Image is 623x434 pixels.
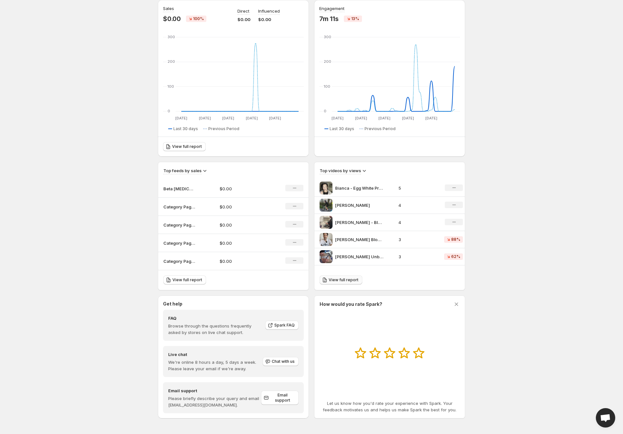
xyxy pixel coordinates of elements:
text: 300 [324,35,331,39]
img: Tatiana_HMB_creatine_Testimonial [320,199,333,212]
p: [PERSON_NAME] - Blonyx Egg White Isolate [335,219,384,226]
text: 200 [324,59,331,64]
p: Browse through the questions frequently asked by stores on live chat support. [168,323,261,336]
h3: How would you rate Spark? [320,301,382,307]
text: [DATE] [425,116,437,120]
p: 4 [399,219,437,226]
a: Spark FAQ [265,321,299,330]
span: 100% [193,16,204,21]
text: 300 [168,35,175,39]
p: Category Page - Real Food Hydration [163,222,196,228]
p: Category Page - Aging Supplements [163,240,196,246]
text: [DATE] [222,116,234,120]
text: [DATE] [175,116,187,120]
p: $0.00 [220,258,266,264]
p: 3 [399,253,437,260]
text: 100 [324,84,330,89]
p: Let us know how you'd rate your experience with Spark. Your feedback motivates us and helps us ma... [320,400,460,413]
p: $0.00 [237,16,250,23]
span: Previous Period [365,126,396,131]
p: $0.00 [220,240,266,246]
a: View full report [163,142,206,151]
text: [DATE] [402,116,414,120]
text: 0 [324,109,326,113]
button: Chat with us [263,357,299,366]
p: 5 [399,185,437,191]
p: Category Page - Power Supplements [163,258,196,264]
h3: Top videos by views [320,167,361,174]
span: Last 30 days [173,126,198,131]
text: 100 [168,84,174,89]
text: 200 [168,59,175,64]
p: 7m 11s [319,15,339,23]
p: Bianca - Egg White Protein [335,185,384,191]
img: Bianca - Egg White Protein [320,182,333,195]
p: [PERSON_NAME] [335,202,384,208]
text: [DATE] [246,116,258,120]
text: [DATE] [269,116,281,120]
p: [PERSON_NAME] Unboxing Video [335,253,384,260]
span: 62% [451,254,460,259]
a: View full report [163,275,206,284]
span: Previous Period [208,126,239,131]
text: 0 [168,109,170,113]
p: Direct [237,8,249,14]
span: 13% [351,16,359,21]
span: View full report [172,277,202,283]
h4: Live chat [168,351,262,358]
img: Rob Watson Blonyx Tesitmonial (1) [320,233,333,246]
h3: Top feeds by sales [163,167,202,174]
p: [PERSON_NAME] Blonyx Tesitmonial (1) [335,236,384,243]
p: $0.00 [220,204,266,210]
p: Beta [MEDICAL_DATA] Product Page [163,185,196,192]
a: Email support [261,391,299,405]
a: View full report [320,275,362,284]
p: $0.00 [220,222,266,228]
p: 3 [399,236,437,243]
h3: Get help [163,301,182,307]
text: [DATE] [378,116,390,120]
span: 88% [451,237,460,242]
h4: FAQ [168,315,261,321]
p: $0.00 [258,16,280,23]
span: Email support [270,393,295,403]
text: [DATE] [355,116,367,120]
h4: Email support [168,387,261,394]
img: Daniel Barslund - Blonyx Egg White Isolate [320,216,333,229]
p: Please briefly describe your query and email [EMAIL_ADDRESS][DOMAIN_NAME]. [168,395,261,408]
span: Chat with us [272,359,295,364]
span: Spark FAQ [274,323,295,328]
p: 4 [399,202,437,208]
img: Joe Bauer Unboxing Video [320,250,333,263]
p: We're online 8 hours a day, 5 days a week. Please leave your email if we're away. [168,359,262,372]
text: [DATE] [199,116,211,120]
p: Influenced [258,8,280,14]
p: $0.00 [163,15,181,23]
h3: Engagement [319,5,344,12]
p: Category Page - Beet Juice [163,204,196,210]
text: [DATE] [332,116,344,120]
span: View full report [329,277,358,283]
h3: Sales [163,5,174,12]
div: Open chat [596,408,615,428]
span: View full report [172,144,202,149]
span: Last 30 days [330,126,354,131]
p: $0.00 [220,185,266,192]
